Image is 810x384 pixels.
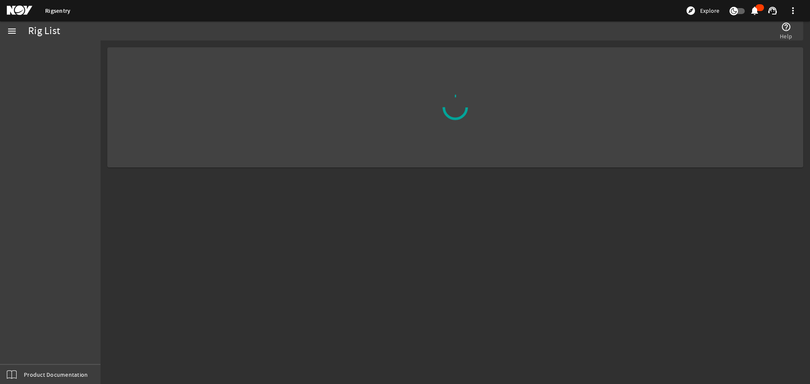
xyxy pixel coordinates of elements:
div: Rig List [28,27,60,35]
mat-icon: support_agent [767,6,778,16]
span: Explore [700,6,719,15]
mat-icon: help_outline [781,22,791,32]
mat-icon: notifications [750,6,760,16]
a: Rigsentry [45,7,70,15]
button: Explore [682,4,723,17]
button: more_vert [783,0,803,21]
mat-icon: menu [7,26,17,36]
span: Help [780,32,792,40]
span: Product Documentation [24,370,88,379]
mat-icon: explore [686,6,696,16]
